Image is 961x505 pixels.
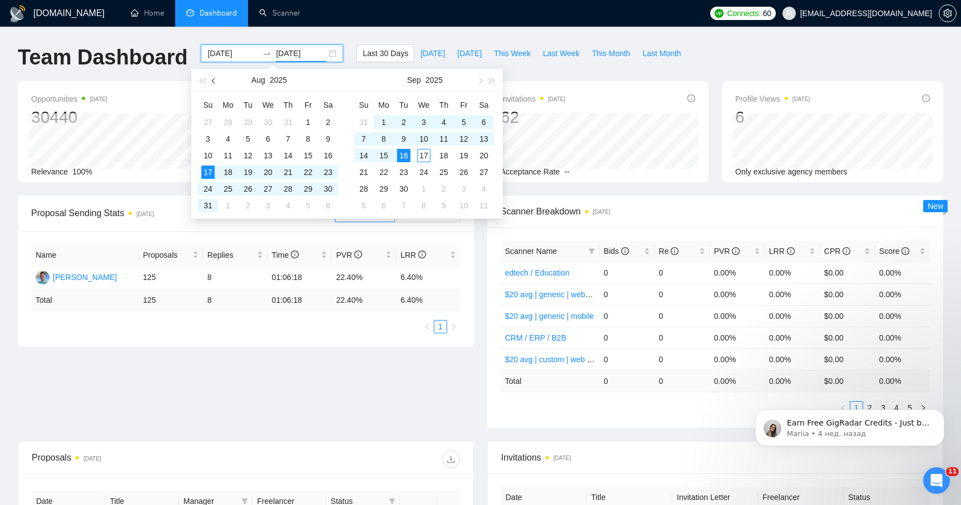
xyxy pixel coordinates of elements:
[769,247,795,256] span: LRR
[501,92,566,106] span: Invitations
[357,166,370,179] div: 21
[74,347,148,391] button: Чат
[457,132,470,146] div: 12
[221,166,235,179] div: 18
[939,4,957,22] button: setting
[454,181,474,197] td: 2025-10-03
[424,323,430,330] span: left
[420,47,445,59] span: [DATE]
[474,147,494,164] td: 2025-09-20
[23,196,101,208] span: Поиск по статьям
[200,8,237,18] span: Dashboard
[258,131,278,147] td: 2025-08-06
[357,182,370,196] div: 28
[397,149,410,162] div: 16
[221,132,235,146] div: 4
[354,147,374,164] td: 2025-09-14
[321,199,335,212] div: 6
[198,181,218,197] td: 2025-08-24
[642,47,681,59] span: Last Month
[457,47,482,59] span: [DATE]
[241,166,255,179] div: 19
[437,132,450,146] div: 11
[221,199,235,212] div: 1
[824,247,850,256] span: CPR
[354,181,374,197] td: 2025-09-28
[258,181,278,197] td: 2025-08-27
[434,96,454,114] th: Th
[397,199,410,212] div: 7
[505,268,569,277] a: edtech / Education
[16,302,206,323] div: Sardor AI Prompt Library
[201,132,215,146] div: 3
[474,181,494,197] td: 2025-10-04
[434,114,454,131] td: 2025-09-04
[588,248,595,254] span: filter
[505,355,604,364] a: $20 avg | custom | web apps
[218,96,238,114] th: Mo
[72,167,92,176] span: 100%
[258,114,278,131] td: 2025-07-30
[477,149,491,162] div: 20
[417,149,430,162] div: 17
[477,166,491,179] div: 27
[354,164,374,181] td: 2025-09-21
[537,44,586,62] button: Last Week
[437,199,450,212] div: 9
[939,9,956,18] span: setting
[374,197,394,214] td: 2025-10-06
[397,166,410,179] div: 23
[417,132,430,146] div: 10
[238,96,258,114] th: Tu
[735,167,848,176] span: Only exclusive agency members
[278,147,298,164] td: 2025-08-14
[450,323,457,330] span: right
[354,114,374,131] td: 2025-08-31
[505,247,557,256] span: Scanner Name
[258,197,278,214] td: 2025-09-03
[739,339,961,464] iframe: To enrich screen reader interactions, please activate Accessibility in Grammarly extension settings
[298,96,318,114] th: Fr
[136,211,153,217] time: [DATE]
[457,182,470,196] div: 3
[301,116,315,129] div: 1
[298,131,318,147] td: 2025-08-08
[130,18,152,40] img: Profile image for Dima
[241,498,248,504] span: filter
[25,80,43,98] img: Profile image for Mariia
[454,131,474,147] td: 2025-09-12
[53,271,117,283] div: [PERSON_NAME]
[281,116,295,129] div: 31
[586,243,597,259] span: filter
[474,131,494,147] td: 2025-09-13
[505,312,594,321] a: $20 avg | generic | mobile
[201,116,215,129] div: 27
[318,131,338,147] td: 2025-08-09
[488,44,537,62] button: This Week
[31,107,107,128] div: 30440
[278,131,298,147] td: 2025-08-07
[23,254,186,277] div: 🔠 GigRadar Search Syntax: Query Operators for Optimized Job Searches
[31,92,107,106] span: Opportunities
[191,18,211,38] div: Закрыть
[414,164,434,181] td: 2025-09-24
[356,44,414,62] button: Last 30 Days
[278,197,298,214] td: 2025-09-04
[397,132,410,146] div: 9
[318,164,338,181] td: 2025-08-23
[434,164,454,181] td: 2025-09-25
[785,9,793,17] span: user
[301,149,315,162] div: 15
[457,149,470,162] div: 19
[434,147,454,164] td: 2025-09-18
[221,116,235,129] div: 28
[454,147,474,164] td: 2025-09-19
[477,116,491,129] div: 6
[90,96,107,102] time: [DATE]
[377,132,390,146] div: 8
[454,164,474,181] td: 2025-09-26
[374,147,394,164] td: 2025-09-15
[278,164,298,181] td: 2025-08-21
[434,131,454,147] td: 2025-09-11
[201,199,215,212] div: 31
